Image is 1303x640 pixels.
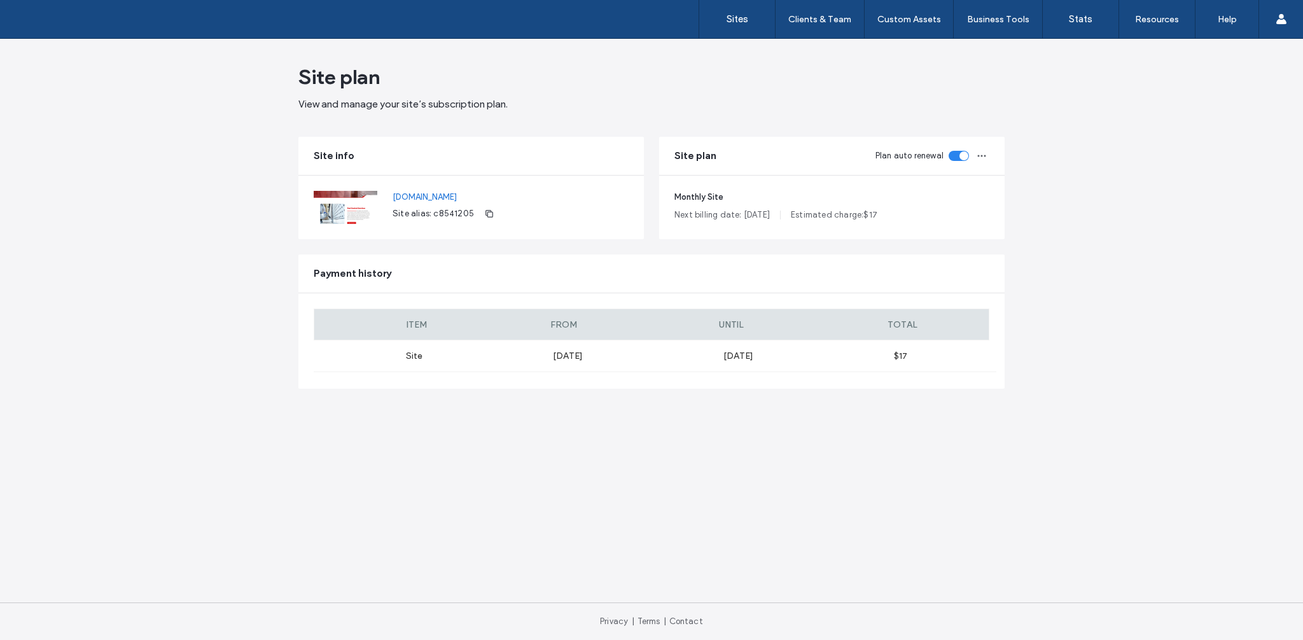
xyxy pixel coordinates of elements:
[674,191,989,204] span: Monthly Site
[723,351,894,361] label: [DATE]
[877,14,941,25] label: Custom Assets
[894,351,907,361] span: $17
[719,319,888,330] label: UNTIL
[314,191,377,224] img: Screenshot.png
[888,319,917,330] span: TOTAL
[393,207,474,220] span: Site alias: c8541205
[314,267,391,281] span: Payment history
[553,351,723,361] label: [DATE]
[1218,14,1237,25] label: Help
[314,149,354,163] span: Site info
[674,149,716,163] span: Site plan
[298,98,508,110] span: View and manage your site’s subscription plan.
[664,616,666,626] span: |
[1069,13,1092,25] label: Stats
[550,319,719,330] label: FROM
[298,64,380,90] span: Site plan
[638,616,660,626] a: Terms
[632,616,634,626] span: |
[600,616,628,626] a: Privacy
[393,191,499,204] a: [DOMAIN_NAME]
[727,13,748,25] label: Sites
[791,209,877,221] span: Estimated charge: 17
[314,351,553,361] label: Site
[788,14,851,25] label: Clients & Team
[967,14,1029,25] label: Business Tools
[1135,14,1179,25] label: Resources
[674,209,770,221] span: Next billing date: [DATE]
[669,616,703,626] a: Contact
[949,151,969,161] div: toggle
[314,319,550,330] label: ITEM
[863,210,868,219] span: $
[875,150,944,162] span: Plan auto renewal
